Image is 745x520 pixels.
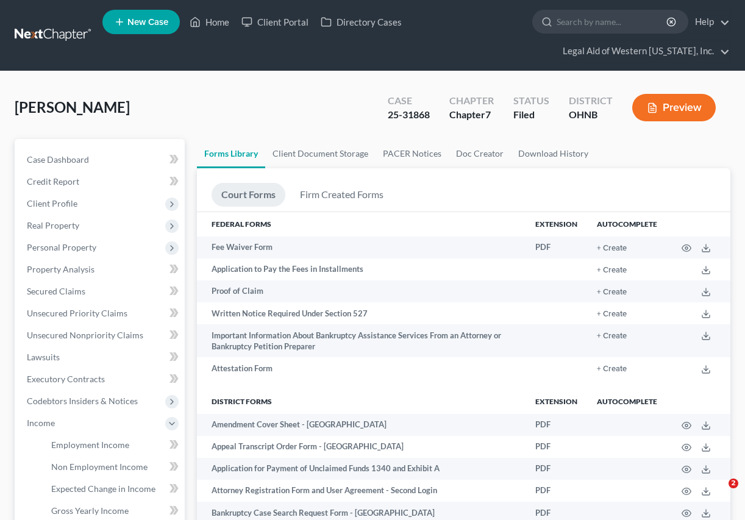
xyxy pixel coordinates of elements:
td: PDF [526,480,587,502]
span: Property Analysis [27,264,94,274]
iframe: Intercom live chat [704,479,733,508]
a: PACER Notices [376,139,449,168]
td: PDF [526,414,587,436]
div: Case [388,94,430,108]
a: Directory Cases [315,11,408,33]
span: Expected Change in Income [51,483,155,494]
span: 2 [729,479,738,488]
td: Application for Payment of Unclaimed Funds 1340 and Exhibit A [197,458,526,480]
td: Appeal Transcript Order Form - [GEOGRAPHIC_DATA] [197,436,526,458]
a: Client Portal [235,11,315,33]
a: Non Employment Income [41,456,185,478]
td: Written Notice Required Under Section 527 [197,302,526,324]
th: Federal Forms [197,212,526,237]
a: Forms Library [197,139,265,168]
span: Credit Report [27,176,79,187]
span: Income [27,418,55,428]
button: + Create [597,332,627,340]
td: Attorney Registration Form and User Agreement - Second Login [197,480,526,502]
a: Doc Creator [449,139,511,168]
button: + Create [597,365,627,373]
button: + Create [597,244,627,252]
a: Executory Contracts [17,368,185,390]
span: Unsecured Priority Claims [27,308,127,318]
td: Attestation Form [197,357,526,379]
span: Case Dashboard [27,154,89,165]
td: Important Information About Bankruptcy Assistance Services From an Attorney or Bankruptcy Petitio... [197,324,526,358]
button: Preview [632,94,716,121]
a: Employment Income [41,434,185,456]
td: PDF [526,458,587,480]
td: Application to Pay the Fees in Installments [197,258,526,280]
a: Unsecured Nonpriority Claims [17,324,185,346]
span: 7 [485,109,491,120]
div: District [569,94,613,108]
a: Property Analysis [17,258,185,280]
span: [PERSON_NAME] [15,98,130,116]
span: Lawsuits [27,352,60,362]
span: Non Employment Income [51,461,148,472]
a: Case Dashboard [17,149,185,171]
a: Lawsuits [17,346,185,368]
a: Client Document Storage [265,139,376,168]
th: Extension [526,390,587,414]
span: Executory Contracts [27,374,105,384]
a: Expected Change in Income [41,478,185,500]
a: Secured Claims [17,280,185,302]
span: Personal Property [27,242,96,252]
div: Status [513,94,549,108]
div: 25-31868 [388,108,430,122]
button: + Create [597,266,627,274]
a: Legal Aid of Western [US_STATE], Inc. [557,40,730,62]
a: Home [184,11,235,33]
span: Secured Claims [27,286,85,296]
span: New Case [127,18,168,27]
th: Extension [526,212,587,237]
td: Proof of Claim [197,280,526,302]
span: Client Profile [27,198,77,208]
td: PDF [526,436,587,458]
div: Chapter [449,108,494,122]
span: Unsecured Nonpriority Claims [27,330,143,340]
span: Gross Yearly Income [51,505,129,516]
a: Help [689,11,730,33]
a: Credit Report [17,171,185,193]
a: Unsecured Priority Claims [17,302,185,324]
th: District forms [197,390,526,414]
a: Firm Created Forms [290,183,393,207]
span: Codebtors Insiders & Notices [27,396,138,406]
div: Chapter [449,94,494,108]
span: Real Property [27,220,79,230]
div: Filed [513,108,549,122]
button: + Create [597,310,627,318]
a: Court Forms [212,183,285,207]
input: Search by name... [557,10,668,33]
td: Fee Waiver Form [197,237,526,258]
div: OHNB [569,108,613,122]
span: Employment Income [51,440,129,450]
a: Download History [511,139,596,168]
th: Autocomplete [587,390,667,414]
th: Autocomplete [587,212,667,237]
button: + Create [597,288,627,296]
div: PDF [535,241,577,253]
td: Amendment Cover Sheet - [GEOGRAPHIC_DATA] [197,414,526,436]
